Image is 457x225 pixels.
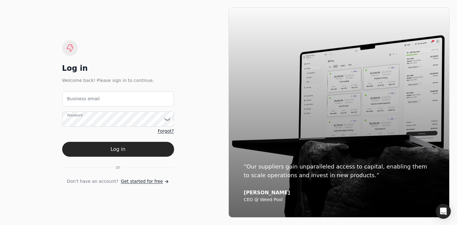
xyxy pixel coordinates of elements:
span: Get started for free [121,178,163,185]
label: Business email [67,96,100,102]
a: Get started for free [121,178,169,185]
a: Forgot? [158,128,174,134]
label: Password [67,113,82,118]
div: Log in [62,63,174,73]
div: “Our suppliers gain unparalleled access to capital, enabling them to scale operations and invest ... [244,162,434,180]
span: or [116,164,120,171]
div: Open Intercom Messenger [436,204,451,219]
div: CEO @ Weed Pool [244,197,434,203]
button: Log in [62,142,174,157]
div: Welcome back! Please sign in to continue. [62,77,174,84]
div: [PERSON_NAME] [244,190,434,196]
span: Don't have an account? [67,178,118,185]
